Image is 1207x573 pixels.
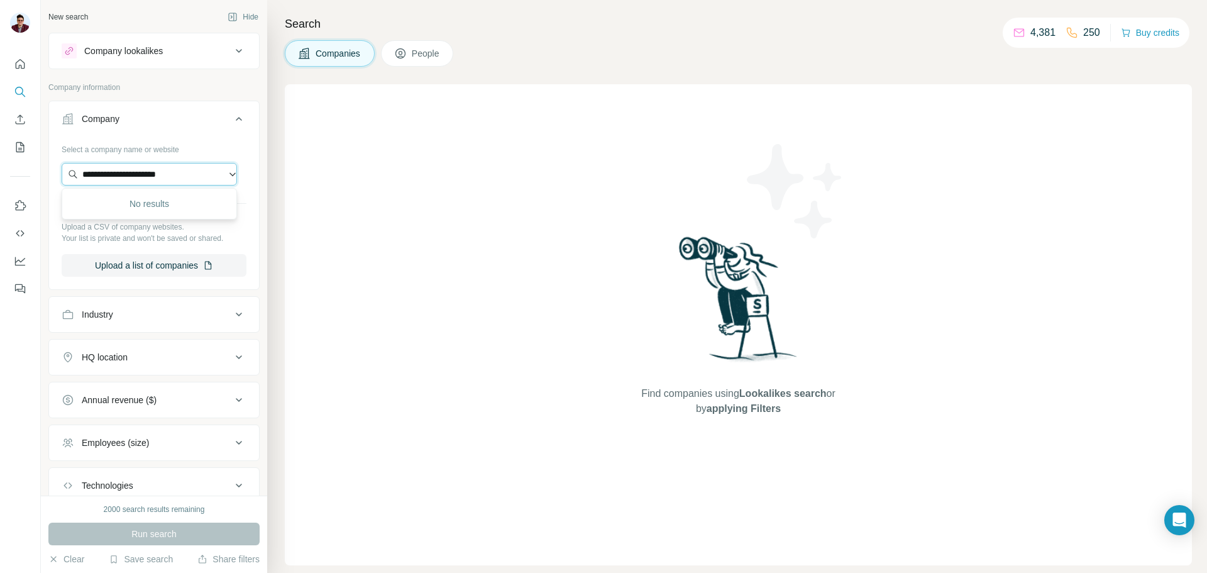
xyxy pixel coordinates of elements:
button: My lists [10,136,30,159]
button: Industry [49,299,259,330]
button: Clear [48,553,84,565]
button: Dashboard [10,250,30,272]
span: Companies [316,47,361,60]
div: Annual revenue ($) [82,394,157,406]
span: Find companies using or by [637,386,839,416]
p: 4,381 [1030,25,1055,40]
div: Select a company name or website [62,139,246,155]
button: Company lookalikes [49,36,259,66]
div: 2000 search results remaining [104,504,205,515]
p: Upload a CSV of company websites. [62,221,246,233]
div: Technologies [82,479,133,492]
div: New search [48,11,88,23]
button: Annual revenue ($) [49,385,259,415]
button: Quick start [10,53,30,75]
button: Enrich CSV [10,108,30,131]
button: Search [10,81,30,103]
img: Avatar [10,13,30,33]
button: Feedback [10,277,30,300]
button: Employees (size) [49,428,259,458]
h4: Search [285,15,1192,33]
button: HQ location [49,342,259,372]
div: HQ location [82,351,128,364]
p: 250 [1083,25,1100,40]
p: Company information [48,82,260,93]
div: Industry [82,308,113,321]
img: Surfe Illustration - Woman searching with binoculars [673,233,804,374]
span: People [412,47,441,60]
div: Company lookalikes [84,45,163,57]
button: Buy credits [1121,24,1179,42]
span: Lookalikes search [739,388,827,399]
button: Use Surfe API [10,222,30,245]
div: Employees (size) [82,437,149,449]
button: Company [49,104,259,139]
span: applying Filters [707,403,781,414]
div: Open Intercom Messenger [1164,505,1194,535]
div: Company [82,113,119,125]
p: Your list is private and won't be saved or shared. [62,233,246,244]
button: Share filters [197,553,260,565]
button: Use Surfe on LinkedIn [10,194,30,217]
div: No results [65,191,234,216]
button: Upload a list of companies [62,254,246,277]
button: Save search [109,553,173,565]
button: Technologies [49,470,259,501]
button: Hide [219,8,267,26]
img: Surfe Illustration - Stars [739,135,852,248]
